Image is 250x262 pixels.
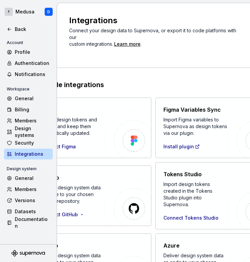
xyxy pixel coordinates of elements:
div: Profile [15,49,50,55]
svg: Supernova Logo [11,250,45,257]
div: Account [4,39,26,47]
a: Datasets [4,206,53,217]
div: F [5,8,13,16]
div: Design system [4,165,39,173]
div: Medusa [15,8,35,15]
div: Members [15,186,50,193]
div: Members [15,117,50,124]
a: General [4,93,53,104]
a: Back [4,24,53,35]
div: Import design tokens and assets, and keep them automatically updated. [41,116,104,137]
a: Design systems [4,126,53,137]
button: Connect Tokens Studio [163,215,218,221]
div: Billing [15,106,50,113]
div: Import design tokens created in the Tokens Studio plugin into Supernova. [163,181,227,208]
div: Deliver design system data as code to your chosen GitHub repository. [41,184,104,204]
div: Design systems [15,125,50,139]
h4: Figma Variables Sync [163,106,221,114]
div: Workspace [4,85,32,93]
button: FigmaImport design tokens and assets, and keep them automatically updated.Connect Figma [33,98,151,158]
a: Integrations [4,149,53,159]
div: Datasets [15,208,50,215]
h4: Azure [163,241,180,250]
h4: Tokens Studio [163,170,202,178]
div: Back [15,26,50,33]
a: Learn more [114,41,141,47]
a: Install plugin [163,143,200,150]
div: Authentication [15,60,50,67]
button: FMedusaD [1,4,55,19]
a: Security [4,138,53,148]
button: GitHubDeliver design system data as code to your chosen GitHub repository.Connect GitHub [33,162,151,229]
a: Documentation [4,217,53,228]
div: Import Figma variables to Supernova as design tokens via our plugin. [163,116,227,137]
span: Connect GitHub [41,211,78,218]
div: Documentation [15,216,50,229]
div: Notifications [15,71,50,78]
span: Connect your design data to Supernova, or export it to code platforms with our custom integrations. [69,28,238,47]
div: General [15,95,50,102]
a: Notifications [4,69,53,80]
div: Versions [15,197,50,204]
button: Connect Figma [41,143,76,150]
a: Profile [4,47,53,58]
button: Connect GitHub [41,211,87,218]
div: Security [15,140,50,146]
span: . [113,42,142,47]
a: Members [4,184,53,195]
a: General [4,173,53,184]
h2: Integrations [69,15,238,26]
a: Versions [4,195,53,206]
div: General [15,175,50,182]
a: Authentication [4,58,53,69]
div: D [47,9,50,14]
a: Billing [4,104,53,115]
a: Members [4,115,53,126]
div: Integrations [15,151,50,157]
